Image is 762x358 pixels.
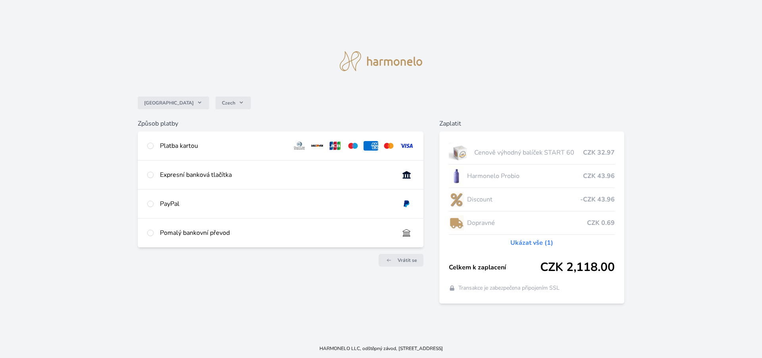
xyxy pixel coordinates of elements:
div: Pomalý bankovní převod [160,228,393,238]
button: [GEOGRAPHIC_DATA] [138,97,209,109]
img: onlineBanking_CZ.svg [399,170,414,180]
span: -CZK 43.96 [580,195,615,204]
img: diners.svg [292,141,307,151]
span: Harmonelo Probio [467,171,583,181]
span: [GEOGRAPHIC_DATA] [144,100,194,106]
a: Ukázat vše (1) [510,238,553,248]
img: maestro.svg [346,141,360,151]
img: amex.svg [364,141,378,151]
img: mc.svg [381,141,396,151]
span: Cenově výhodný balíček START 60 [474,148,583,157]
div: PayPal [160,199,393,209]
img: start.jpg [449,143,471,163]
span: CZK 2,118.00 [540,260,615,275]
span: Celkem k zaplacení [449,263,541,272]
span: Transakce je zabezpečena připojením SSL [458,284,560,292]
img: bankTransfer_IBAN.svg [399,228,414,238]
img: logo.svg [340,51,422,71]
img: discover.svg [310,141,325,151]
img: CLEAN_PROBIO_se_stinem_x-lo.jpg [449,166,464,186]
div: Platba kartou [160,141,286,151]
span: Dopravné [467,218,587,228]
img: discount-lo.png [449,190,464,209]
span: Vrátit se [398,257,417,263]
img: visa.svg [399,141,414,151]
img: delivery-lo.png [449,213,464,233]
span: Discount [467,195,581,204]
span: CZK 32.97 [583,148,615,157]
img: jcb.svg [328,141,343,151]
button: Czech [216,97,251,109]
span: CZK 0.69 [587,218,615,228]
span: Czech [222,100,235,106]
img: paypal.svg [399,199,414,209]
a: Vrátit se [379,254,423,267]
span: CZK 43.96 [583,171,615,181]
div: Expresní banková tlačítka [160,170,393,180]
h6: Zaplatit [439,119,625,128]
h6: Způsob platby [138,119,423,128]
